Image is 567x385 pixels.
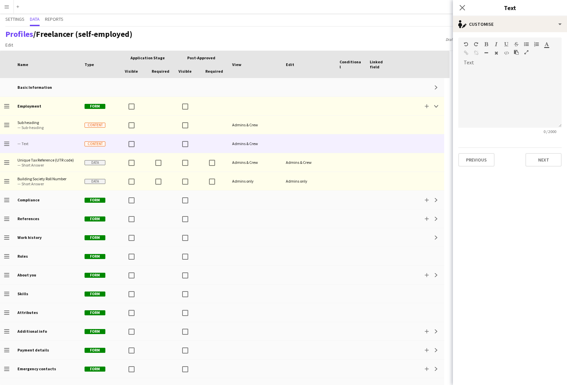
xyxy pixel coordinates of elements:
div: Admins only [282,172,336,190]
div: Admins & Crew [228,134,282,153]
span: Form [85,292,105,297]
div: Admins only [228,172,282,190]
span: Application stage [131,55,165,60]
b: Roles [17,254,28,259]
button: Underline [504,42,509,47]
button: Bold [484,42,488,47]
span: Form [85,273,105,278]
div: Customise [453,16,567,32]
b: Work history [17,235,42,240]
div: Admins & Crew [228,116,282,134]
span: Type [85,62,94,67]
span: Edit [5,42,13,48]
b: Basic Information [17,85,52,90]
button: Unordered List [524,42,529,47]
span: Form [85,348,105,353]
span: Visible [178,69,192,74]
span: Content [85,141,105,146]
span: Visible [125,69,138,74]
span: Required [152,69,169,74]
span: Sub heading [17,120,76,125]
span: Freelancer (self-employed) [36,29,133,39]
b: Compliance [17,197,40,202]
button: Previous [458,153,495,167]
button: Paste as plain text [514,50,519,55]
div: Admins & Crew [228,153,282,172]
span: Form [85,198,105,203]
span: Edit [286,62,294,67]
span: Building Society Roll Number [17,176,76,181]
span: Form [85,254,105,259]
span: Data [30,17,40,21]
h3: Text [453,3,567,12]
button: HTML Code [504,50,509,56]
span: Post-Approved [187,55,215,60]
span: Form [85,235,105,240]
b: Emergency contacts [17,366,56,371]
a: Edit [3,41,16,49]
span: Content [85,123,105,128]
span: Form [85,310,105,315]
b: Employment [17,104,41,109]
button: Clear Formatting [494,50,499,56]
span: Name [17,62,28,67]
span: Data [85,160,105,165]
span: Draft saved at [DATE] 6:21pm [442,37,497,42]
button: Horizontal Line [484,50,488,56]
button: Next [525,153,562,167]
span: Linked field [370,59,392,69]
span: — Short Answer [17,181,76,186]
button: Text Color [544,42,549,47]
button: Ordered List [534,42,539,47]
span: — Sub-heading [17,125,76,130]
span: Reports [45,17,63,21]
b: Payment details [17,347,49,352]
span: Conditional [340,59,362,69]
span: 0 / 2000 [538,129,562,134]
span: Form [85,104,105,109]
b: Skills [17,291,28,296]
button: Italic [494,42,499,47]
b: Attributes [17,310,38,315]
span: Unique Tax Reference (UTR code) [17,157,76,163]
a: Profiles [5,29,33,39]
span: Settings [5,17,24,21]
span: Data [85,179,105,184]
span: View [232,62,241,67]
button: Undo [464,42,468,47]
h1: / [5,29,133,39]
b: About you [17,272,36,277]
span: — Text [17,141,76,146]
button: Fullscreen [524,50,529,55]
div: Admins & Crew [282,153,336,172]
span: Required [205,69,223,74]
b: Additional info [17,329,47,334]
span: Form [85,329,105,334]
span: — Short Answer [17,163,76,168]
span: Form [85,216,105,221]
button: Strikethrough [514,42,519,47]
span: Form [85,367,105,372]
button: Redo [474,42,478,47]
b: References [17,216,39,221]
